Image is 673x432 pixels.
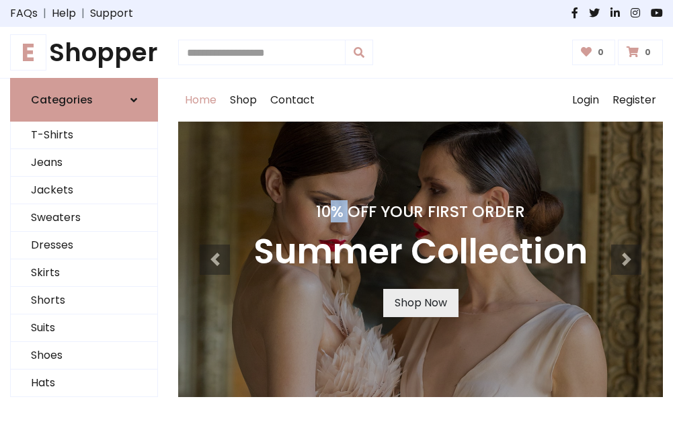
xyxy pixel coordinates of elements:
span: 0 [594,46,607,58]
a: Home [178,79,223,122]
a: Categories [10,78,158,122]
span: | [38,5,52,21]
h1: Shopper [10,38,158,67]
a: 0 [572,40,616,65]
span: | [76,5,90,21]
a: Jeans [11,149,157,177]
a: Login [565,79,606,122]
a: Support [90,5,133,21]
a: 0 [618,40,663,65]
a: T-Shirts [11,122,157,149]
a: Shoes [11,342,157,370]
h3: Summer Collection [253,232,588,273]
h6: Categories [31,93,93,106]
a: Contact [264,79,321,122]
h4: 10% Off Your First Order [253,202,588,221]
a: Hats [11,370,157,397]
a: Register [606,79,663,122]
a: Dresses [11,232,157,259]
a: FAQs [10,5,38,21]
a: Skirts [11,259,157,287]
a: Shop [223,79,264,122]
a: Shorts [11,287,157,314]
a: Shop Now [383,289,459,317]
span: E [10,34,46,71]
a: Sweaters [11,204,157,232]
a: Jackets [11,177,157,204]
a: Help [52,5,76,21]
a: EShopper [10,38,158,67]
a: Suits [11,314,157,342]
span: 0 [641,46,654,58]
